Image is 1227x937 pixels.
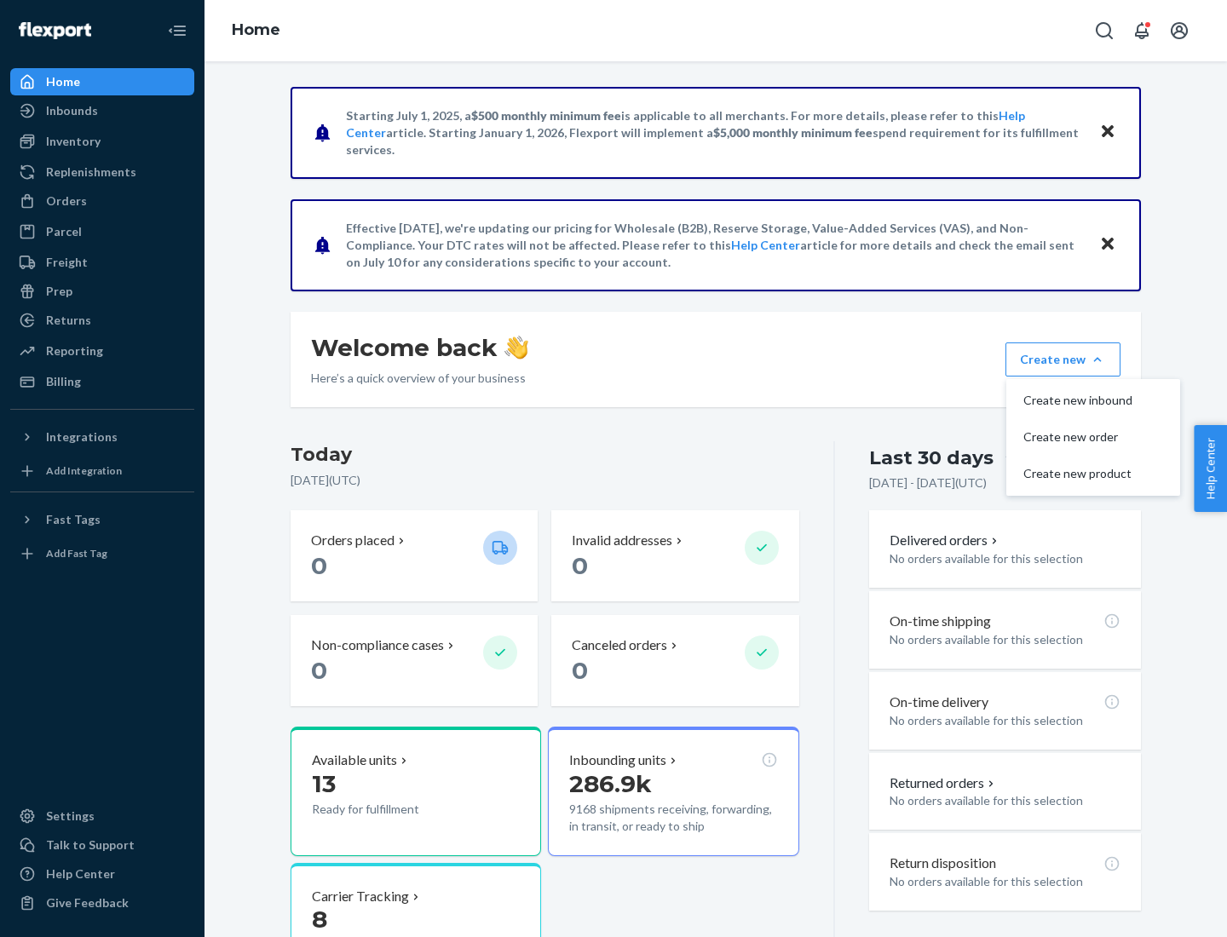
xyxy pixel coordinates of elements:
[46,836,135,854] div: Talk to Support
[1023,468,1132,480] span: Create new product
[311,332,528,363] h1: Welcome back
[291,727,541,856] button: Available units13Ready for fulfillment
[10,278,194,305] a: Prep
[10,860,194,888] a: Help Center
[1097,233,1119,257] button: Close
[1010,419,1177,456] button: Create new order
[10,368,194,395] a: Billing
[569,801,777,835] p: 9168 shipments receiving, forwarding, in transit, or ready to ship
[1194,425,1227,512] button: Help Center
[160,14,194,48] button: Close Navigation
[504,336,528,359] img: hand-wave emoji
[46,373,81,390] div: Billing
[890,854,996,873] p: Return disposition
[890,773,998,793] button: Returned orders
[291,615,538,706] button: Non-compliance cases 0
[312,769,336,798] span: 13
[572,531,672,550] p: Invalid addresses
[46,428,118,446] div: Integrations
[46,164,136,181] div: Replenishments
[1097,120,1119,145] button: Close
[311,370,528,387] p: Here’s a quick overview of your business
[10,97,194,124] a: Inbounds
[890,531,1001,550] button: Delivered orders
[10,889,194,917] button: Give Feedback
[46,312,91,329] div: Returns
[1010,382,1177,419] button: Create new inbound
[572,656,588,685] span: 0
[890,631,1120,648] p: No orders available for this selection
[311,635,444,655] p: Non-compliance cases
[1162,14,1196,48] button: Open account menu
[1010,456,1177,492] button: Create new product
[890,693,988,712] p: On-time delivery
[312,750,397,770] p: Available units
[713,125,873,140] span: $5,000 monthly minimum fee
[46,133,101,150] div: Inventory
[291,510,538,601] button: Orders placed 0
[232,20,280,39] a: Home
[346,220,1083,271] p: Effective [DATE], we're updating our pricing for Wholesale (B2B), Reserve Storage, Value-Added Se...
[46,463,122,478] div: Add Integration
[551,510,798,601] button: Invalid addresses 0
[471,108,621,123] span: $500 monthly minimum fee
[46,808,95,825] div: Settings
[19,22,91,39] img: Flexport logo
[46,254,88,271] div: Freight
[291,441,799,468] h3: Today
[291,472,799,489] p: [DATE] ( UTC )
[890,873,1120,890] p: No orders available for this selection
[890,550,1120,567] p: No orders available for this selection
[46,894,129,911] div: Give Feedback
[10,831,194,859] a: Talk to Support
[1023,394,1132,406] span: Create new inbound
[890,792,1120,809] p: No orders available for this selection
[10,68,194,95] a: Home
[572,551,588,580] span: 0
[890,612,991,631] p: On-time shipping
[10,337,194,365] a: Reporting
[346,107,1083,158] p: Starting July 1, 2025, a is applicable to all merchants. For more details, please refer to this a...
[46,283,72,300] div: Prep
[10,423,194,451] button: Integrations
[46,511,101,528] div: Fast Tags
[551,615,798,706] button: Canceled orders 0
[10,802,194,830] a: Settings
[572,635,667,655] p: Canceled orders
[46,193,87,210] div: Orders
[312,905,327,934] span: 8
[312,801,469,818] p: Ready for fulfillment
[46,223,82,240] div: Parcel
[890,712,1120,729] p: No orders available for this selection
[311,656,327,685] span: 0
[10,249,194,276] a: Freight
[46,546,107,560] div: Add Fast Tag
[311,551,327,580] span: 0
[10,128,194,155] a: Inventory
[311,531,395,550] p: Orders placed
[569,769,652,798] span: 286.9k
[10,187,194,215] a: Orders
[10,307,194,334] a: Returns
[10,506,194,533] button: Fast Tags
[569,750,666,770] p: Inbounding units
[869,474,987,491] p: [DATE] - [DATE] ( UTC )
[1125,14,1159,48] button: Open notifications
[731,238,800,252] a: Help Center
[312,887,409,906] p: Carrier Tracking
[10,158,194,186] a: Replenishments
[46,865,115,882] div: Help Center
[548,727,798,856] button: Inbounding units286.9k9168 shipments receiving, forwarding, in transit, or ready to ship
[869,445,994,471] div: Last 30 days
[1005,342,1120,377] button: Create newCreate new inboundCreate new orderCreate new product
[1087,14,1121,48] button: Open Search Box
[46,102,98,119] div: Inbounds
[10,218,194,245] a: Parcel
[1023,431,1132,443] span: Create new order
[46,342,103,359] div: Reporting
[46,73,80,90] div: Home
[218,6,294,55] ol: breadcrumbs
